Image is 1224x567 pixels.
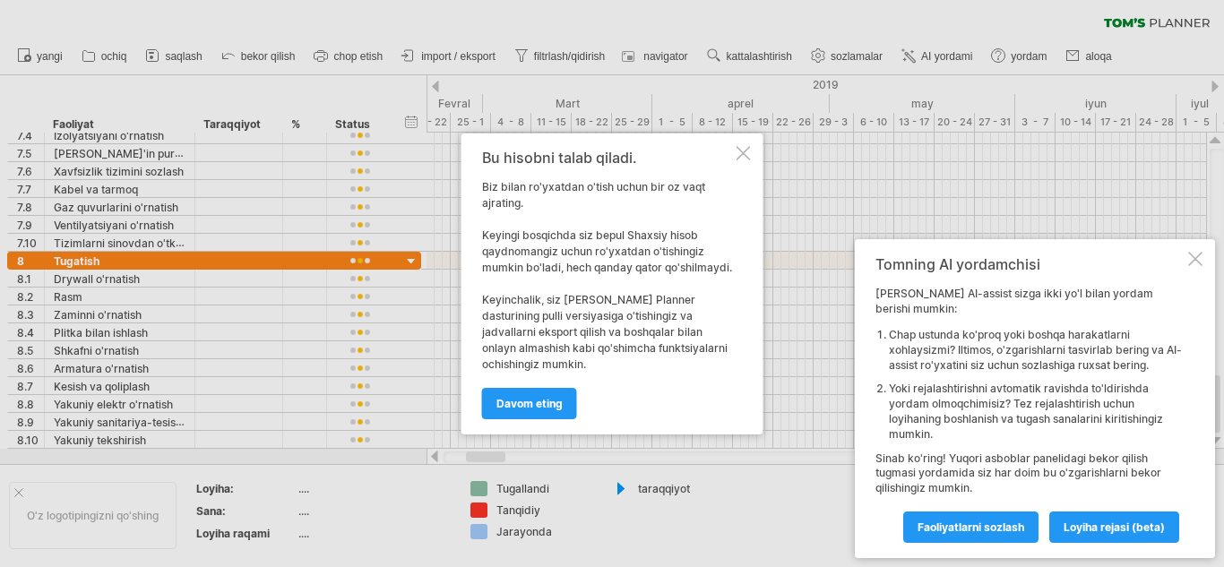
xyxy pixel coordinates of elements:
font: Keyinchalik, siz [PERSON_NAME] Planner dasturining pulli versiyasiga o'tishingiz va jadvallarni e... [482,293,728,371]
a: loyiha rejasi (beta) [1049,511,1179,543]
font: loyiha rejasi (beta) [1064,520,1165,534]
font: Bu hisobni talab qiladi. [482,149,637,167]
font: Tomning AI yordamchisi [875,255,1040,273]
font: Faoliyatlarni sozlash [918,520,1024,534]
a: Faoliyatlarni sozlash [903,511,1039,543]
font: Keyingi bosqichda siz bepul Shaxsiy hisob qaydnomangiz uchun ro'yxatdan o'tishingiz mumkin bo'lad... [482,228,732,274]
font: [PERSON_NAME] AI-assist sizga ikki yo'l bilan yordam berishi mumkin: [875,287,1153,315]
font: davom eting [496,397,563,410]
font: Biz bilan ro'yxatdan o'tish uchun bir oz vaqt ajrating. [482,180,705,210]
a: davom eting [482,388,577,419]
font: Sinab ko'ring! Yuqori asboblar panelidagi bekor qilish tugmasi yordamida siz har doim bu o'zgaris... [875,451,1161,495]
font: Yoki rejalashtirishni avtomatik ravishda to'ldirishda yordam olmoqchimisiz? Tez rejalashtirish uc... [889,382,1163,440]
font: Chap ustunda ko'proq yoki boshqa harakatlarni xohlaysizmi? Iltimos, o'zgarishlarni tasvirlab beri... [889,328,1182,372]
